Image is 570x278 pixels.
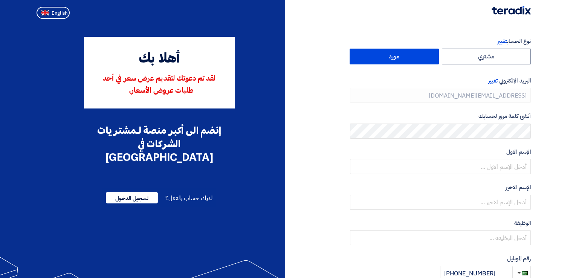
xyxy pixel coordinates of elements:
label: رقم الموبايل [350,254,531,263]
button: English [37,7,70,19]
label: نوع الحساب [350,37,531,46]
span: English [52,11,67,16]
input: أدخل الإسم الاول ... [350,159,531,174]
label: الإسم الاخير [350,183,531,192]
span: تغيير [497,37,507,45]
label: أنشئ كلمة مرور لحسابك [350,112,531,121]
label: مشتري [442,49,531,64]
label: مورد [350,49,439,64]
span: لديك حساب بالفعل؟ [165,194,212,203]
input: أدخل بريد العمل الإلكتروني الخاص بك ... [350,88,531,103]
a: تسجيل الدخول [106,194,158,203]
img: en-US.png [41,10,49,16]
label: الوظيفة [350,219,531,228]
div: إنضم الى أكبر منصة لـمشتريات الشركات في [GEOGRAPHIC_DATA] [84,124,235,164]
label: الإسم الاول [350,148,531,156]
img: Teradix logo [492,6,531,15]
span: تغيير [488,76,498,85]
label: البريد الإلكتروني [350,76,531,85]
span: تسجيل الدخول [106,192,158,203]
div: أهلا بك [95,49,224,69]
input: أدخل الإسم الاخير ... [350,195,531,210]
input: أدخل الوظيفة ... [350,230,531,245]
span: لقد تم دعوتك لتقديم عرض سعر في أحد طلبات عروض الأسعار. [103,75,215,95]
